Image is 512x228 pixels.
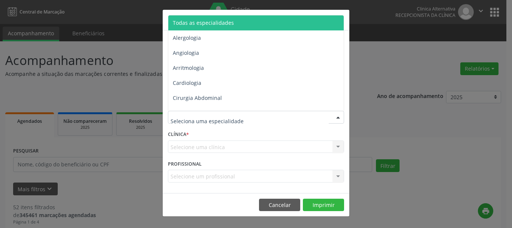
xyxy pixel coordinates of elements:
[173,109,219,116] span: Cirurgia Bariatrica
[173,64,204,71] span: Arritmologia
[168,15,254,25] h5: Relatório de agendamentos
[303,199,344,211] button: Imprimir
[334,10,349,28] button: Close
[173,79,201,86] span: Cardiologia
[168,158,202,170] label: PROFISSIONAL
[173,94,222,101] span: Cirurgia Abdominal
[259,199,300,211] button: Cancelar
[168,129,189,140] label: CLÍNICA
[171,113,329,128] input: Seleciona uma especialidade
[173,34,201,41] span: Alergologia
[173,49,199,56] span: Angiologia
[173,19,234,26] span: Todas as especialidades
